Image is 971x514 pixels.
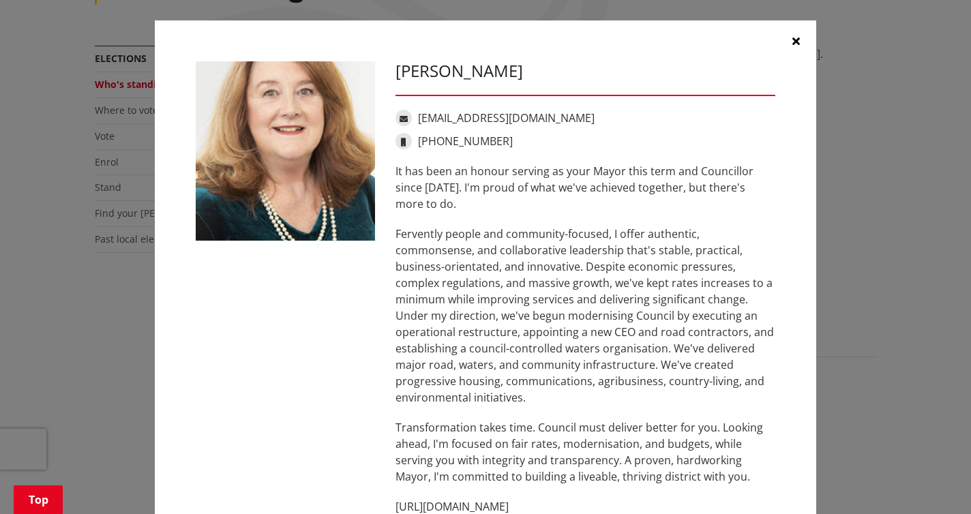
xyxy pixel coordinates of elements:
[395,226,775,406] p: Fervently people and community-focused, I offer authentic, commonsense, and collaborative leaders...
[395,61,775,81] h3: [PERSON_NAME]
[418,110,595,125] a: [EMAIL_ADDRESS][DOMAIN_NAME]
[14,485,63,514] a: Top
[908,457,957,506] iframe: Messenger Launcher
[418,134,513,149] a: [PHONE_NUMBER]
[196,61,375,241] img: WO-M__CHURCH_J__UwGuY
[395,419,775,485] p: Transformation takes time. Council must deliver better for you. Looking ahead, I'm focused on fai...
[395,163,775,212] p: It has been an honour serving as your Mayor this term and Councillor since [DATE]. I'm proud of w...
